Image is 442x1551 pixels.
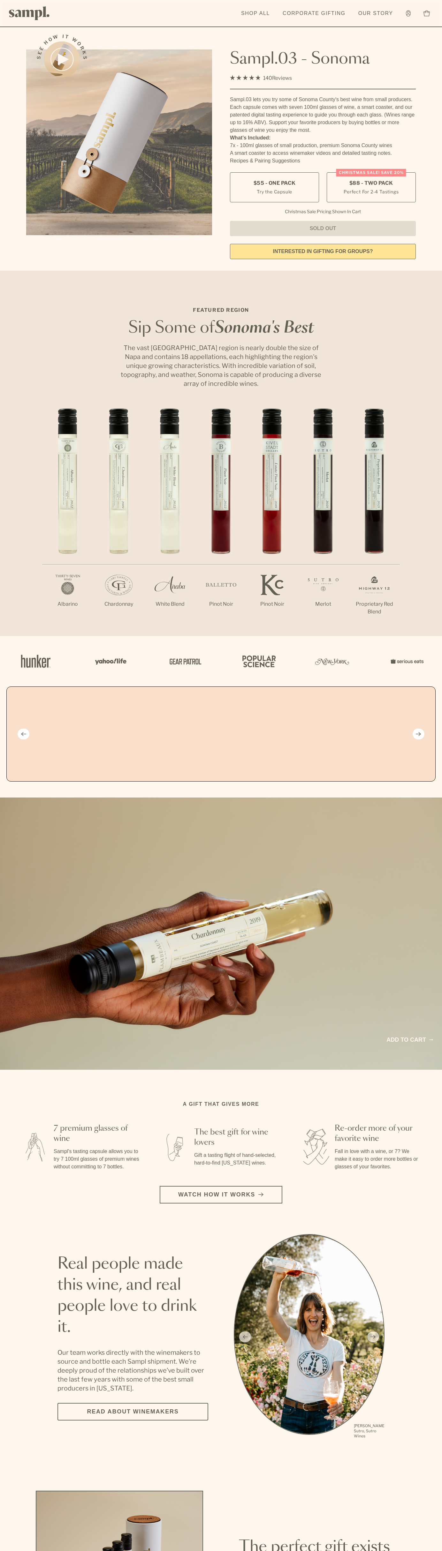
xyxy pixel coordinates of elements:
li: 4 / 7 [195,408,247,628]
h3: The best gift for wine lovers [194,1127,281,1148]
a: Read about Winemakers [57,1403,208,1420]
div: slide 1 [234,1234,385,1440]
li: 2 / 7 [93,408,144,628]
img: Artboard_4_28b4d326-c26e-48f9-9c80-911f17d6414e_x450.png [239,648,277,675]
p: Chardonnay [93,600,144,608]
img: Sampl.03 - Sonoma [26,49,212,235]
span: 140 [263,75,272,81]
li: Christmas Sale Pricing Shown In Cart [282,209,364,214]
img: Artboard_6_04f9a106-072f-468a-bdd7-f11783b05722_x450.png [91,648,129,675]
button: Previous slide [18,729,29,739]
a: Shop All [238,6,273,20]
p: White Blend [144,600,195,608]
li: A smart coaster to access winemaker videos and detailed tasting notes. [230,149,416,157]
button: Next slide [413,729,424,739]
a: Corporate Gifting [279,6,349,20]
li: 7x - 100ml glasses of small production, premium Sonoma County wines [230,142,416,149]
h3: Re-order more of your favorite wine [335,1123,422,1144]
p: Proprietary Red Blend [349,600,400,616]
h2: Sip Some of [119,320,323,336]
strong: What’s Included: [230,135,271,140]
li: Recipes & Pairing Suggestions [230,157,416,165]
img: Sampl logo [9,6,50,20]
li: 5 / 7 [247,408,298,628]
img: Artboard_7_5b34974b-f019-449e-91fb-745f8d0877ee_x450.png [387,648,425,675]
button: Sold Out [230,221,416,236]
a: Our Story [355,6,396,20]
li: 6 / 7 [298,408,349,628]
em: Sonoma's Best [215,320,314,336]
p: The vast [GEOGRAPHIC_DATA] region is nearly double the size of Napa and contains 18 appellations,... [119,343,323,388]
p: Albarino [42,600,93,608]
h2: Real people made this wine, and real people love to drink it. [57,1254,208,1338]
ul: carousel [234,1234,385,1440]
p: Our team works directly with the winemakers to source and bottle each Sampl shipment. We’re deepl... [57,1348,208,1393]
li: 7 / 7 [349,408,400,636]
h1: Sampl.03 - Sonoma [230,49,416,69]
p: Pinot Noir [247,600,298,608]
p: Pinot Noir [195,600,247,608]
h3: 7 premium glasses of wine [54,1123,141,1144]
img: Artboard_5_7fdae55a-36fd-43f7-8bfd-f74a06a2878e_x450.png [165,648,203,675]
button: Watch how it works [160,1186,282,1203]
p: [PERSON_NAME] Sutro, Sutro Wines [354,1423,385,1439]
p: Merlot [298,600,349,608]
h2: A gift that gives more [183,1100,259,1108]
small: Perfect For 2-4 Tastings [344,188,399,195]
small: Try the Capsule [257,188,292,195]
p: Sampl's tasting capsule allows you to try 7 100ml glasses of premium wines without committing to ... [54,1148,141,1171]
p: Fall in love with a wine, or 7? We make it easy to order more bottles or glasses of your favorites. [335,1148,422,1171]
a: interested in gifting for groups? [230,244,416,259]
div: Christmas SALE! Save 20% [336,169,406,176]
li: 1 / 7 [42,408,93,628]
span: $55 - One Pack [254,180,296,187]
button: See how it works [44,41,80,77]
p: Featured Region [119,306,323,314]
span: $88 - Two Pack [349,180,393,187]
div: Sampl.03 lets you try some of Sonoma County's best wine from small producers. Each capsule comes ... [230,96,416,134]
p: Gift a tasting flight of hand-selected, hard-to-find [US_STATE] wines. [194,1151,281,1167]
li: 3 / 7 [144,408,195,628]
img: Artboard_3_0b291449-6e8c-4d07-b2c2-3f3601a19cd1_x450.png [313,648,351,675]
a: Add to cart [386,1036,433,1044]
div: 140Reviews [230,74,292,82]
span: Reviews [272,75,292,81]
img: Artboard_1_c8cd28af-0030-4af1-819c-248e302c7f06_x450.png [17,648,55,675]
